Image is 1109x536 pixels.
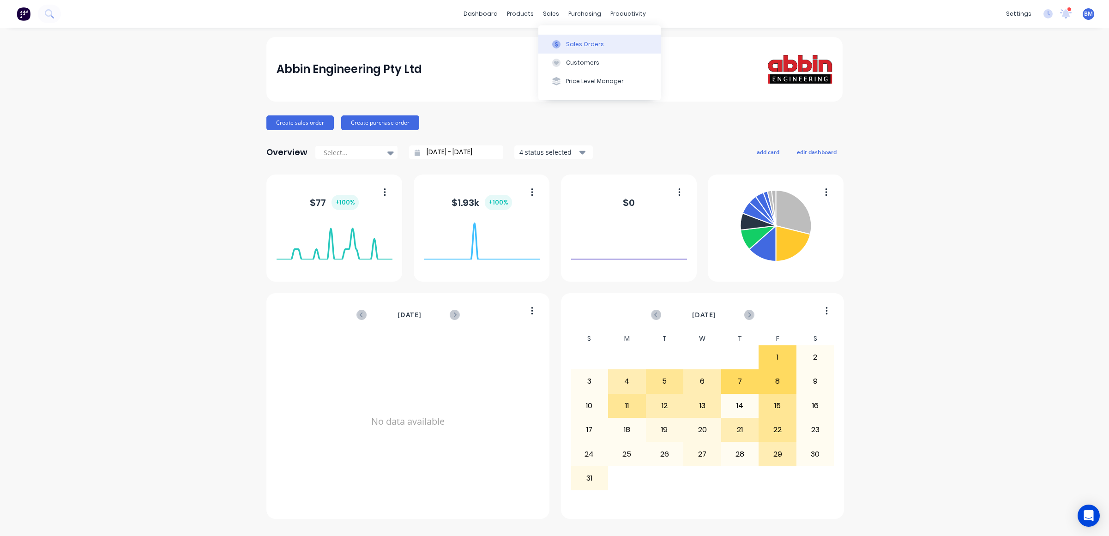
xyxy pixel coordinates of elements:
div: 30 [797,442,834,465]
div: 19 [646,418,683,441]
div: 4 [609,370,645,393]
div: No data available [277,332,540,511]
div: S [571,332,609,345]
div: 17 [571,418,608,441]
div: 2 [797,346,834,369]
div: T [721,332,759,345]
div: 20 [684,418,721,441]
div: 10 [571,394,608,417]
div: $ 0 [623,196,635,210]
button: edit dashboard [791,146,843,158]
img: Factory [17,7,30,21]
div: Abbin Engineering Pty Ltd [277,60,422,78]
div: F [759,332,796,345]
div: M [608,332,646,345]
div: 12 [646,394,683,417]
span: [DATE] [692,310,716,320]
div: 29 [759,442,796,465]
div: 5 [646,370,683,393]
div: 28 [722,442,759,465]
div: productivity [606,7,651,21]
div: 24 [571,442,608,465]
div: 7 [722,370,759,393]
div: 16 [797,394,834,417]
div: 4 status selected [519,147,578,157]
div: 6 [684,370,721,393]
div: Price Level Manager [566,77,624,85]
div: Overview [266,143,307,162]
button: Create sales order [266,115,334,130]
div: 9 [797,370,834,393]
div: $ 1.93k [452,195,512,210]
div: purchasing [564,7,606,21]
div: 1 [759,346,796,369]
div: Open Intercom Messenger [1078,505,1100,527]
div: 22 [759,418,796,441]
span: BM [1084,10,1093,18]
div: $ 77 [310,195,359,210]
div: 25 [609,442,645,465]
div: 21 [722,418,759,441]
img: Abbin Engineering Pty Ltd [768,54,832,84]
div: + 100 % [485,195,512,210]
div: 14 [722,394,759,417]
div: settings [1001,7,1036,21]
button: Create purchase order [341,115,419,130]
div: W [683,332,721,345]
div: 18 [609,418,645,441]
div: 27 [684,442,721,465]
button: 4 status selected [514,145,593,159]
div: + 100 % [331,195,359,210]
div: 23 [797,418,834,441]
div: 26 [646,442,683,465]
div: 31 [571,467,608,490]
div: Customers [566,59,599,67]
a: dashboard [459,7,502,21]
button: Customers [538,54,661,72]
button: Sales Orders [538,35,661,53]
div: S [796,332,834,345]
div: 8 [759,370,796,393]
span: [DATE] [398,310,422,320]
div: T [646,332,684,345]
div: 11 [609,394,645,417]
button: Price Level Manager [538,72,661,90]
button: add card [751,146,785,158]
div: 3 [571,370,608,393]
div: sales [538,7,564,21]
div: Sales Orders [566,40,604,48]
div: products [502,7,538,21]
div: 13 [684,394,721,417]
div: 15 [759,394,796,417]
